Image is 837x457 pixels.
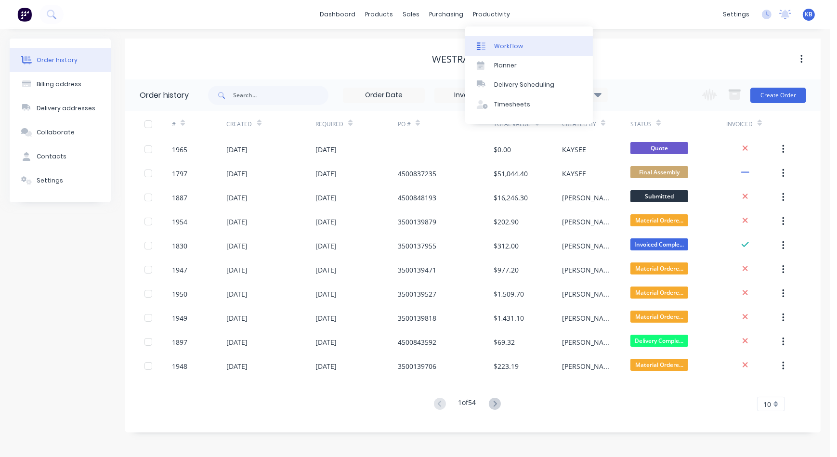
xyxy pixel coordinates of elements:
div: Delivery addresses [37,104,95,113]
div: # [172,120,176,129]
div: $223.19 [494,361,519,371]
div: [DATE] [315,265,337,275]
div: [DATE] [227,169,248,179]
div: $69.32 [494,337,515,347]
div: Required [315,111,398,137]
div: 3500139879 [398,217,436,227]
div: KAYSEE [562,144,586,155]
div: [PERSON_NAME] [562,193,611,203]
div: WesTrac Pty Ltd [432,53,514,65]
input: Order Date [343,88,424,103]
div: Planner [494,61,517,70]
div: [DATE] [315,289,337,299]
div: 3500139818 [398,313,436,323]
div: 4500837235 [398,169,436,179]
span: Quote [630,142,688,154]
div: Billing address [37,80,81,89]
span: Final Assembly [630,166,688,178]
div: 1 of 54 [458,397,476,411]
div: [DATE] [227,144,248,155]
span: Material Ordere... [630,359,688,371]
div: [DATE] [315,337,337,347]
div: Order history [140,90,189,101]
div: $1,431.10 [494,313,524,323]
span: Invoiced Comple... [630,238,688,250]
div: Contacts [37,152,66,161]
div: [DATE] [315,313,337,323]
div: purchasing [425,7,469,22]
div: [PERSON_NAME] [562,361,611,371]
span: Material Ordere... [630,262,688,274]
div: Workflow [494,42,523,51]
div: $16,246.30 [494,193,528,203]
div: 3500139471 [398,265,436,275]
div: 1949 [172,313,187,323]
div: [DATE] [227,361,248,371]
div: 1948 [172,361,187,371]
div: [DATE] [315,169,337,179]
div: 1950 [172,289,187,299]
div: [DATE] [315,361,337,371]
div: $0.00 [494,144,511,155]
div: $977.20 [494,265,519,275]
div: 1897 [172,337,187,347]
div: Created [227,111,316,137]
div: Required [315,120,343,129]
div: 3500139527 [398,289,436,299]
button: Order history [10,48,111,72]
div: [DATE] [227,289,248,299]
button: Create Order [750,88,806,103]
div: [DATE] [227,193,248,203]
a: Timesheets [465,95,593,114]
div: [DATE] [227,337,248,347]
span: KB [805,10,813,19]
div: KAYSEE [562,169,586,179]
div: [DATE] [315,193,337,203]
div: 1965 [172,144,187,155]
div: 4500848193 [398,193,436,203]
div: settings [718,7,754,22]
div: [PERSON_NAME] [562,265,611,275]
div: # [172,111,227,137]
div: [DATE] [315,241,337,251]
div: PO # [398,120,411,129]
input: Search... [233,86,328,105]
div: [PERSON_NAME] [562,217,611,227]
div: $1,509.70 [494,289,524,299]
a: Planner [465,56,593,75]
div: Created [227,120,252,129]
a: Delivery Scheduling [465,75,593,94]
div: 3500137955 [398,241,436,251]
div: [DATE] [227,313,248,323]
div: [PERSON_NAME] [562,241,611,251]
span: 10 [763,399,771,409]
div: [DATE] [315,144,337,155]
div: Invoiced [726,111,781,137]
div: [PERSON_NAME] [562,313,611,323]
div: Status [630,120,652,129]
div: $51,044.40 [494,169,528,179]
div: PO # [398,111,494,137]
div: 1797 [172,169,187,179]
button: Settings [10,169,111,193]
div: Delivery Scheduling [494,80,554,89]
span: Submitted [630,190,688,202]
div: [DATE] [227,241,248,251]
button: Collaborate [10,120,111,144]
div: [DATE] [227,265,248,275]
button: Delivery addresses [10,96,111,120]
a: dashboard [315,7,361,22]
span: Delivery Comple... [630,335,688,347]
div: Settings [37,176,63,185]
div: 3500139706 [398,361,436,371]
div: [PERSON_NAME] [562,289,611,299]
div: Collaborate [37,128,75,137]
div: [DATE] [315,217,337,227]
input: Invoice Date [435,88,516,103]
span: Material Ordere... [630,311,688,323]
span: Material Ordere... [630,214,688,226]
div: 1887 [172,193,187,203]
div: Invoiced [726,120,753,129]
div: products [361,7,398,22]
div: sales [398,7,425,22]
